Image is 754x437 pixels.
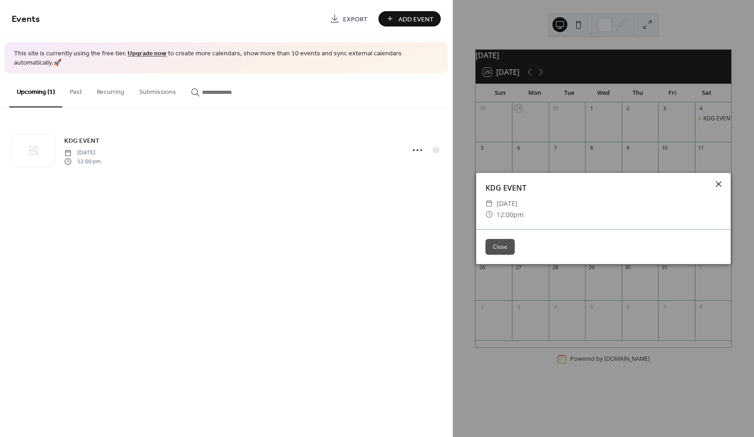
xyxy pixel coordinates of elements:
span: 12:00 pm [64,157,101,166]
span: KDG EVENT [64,136,100,146]
span: Export [343,14,368,24]
button: Add Event [378,11,441,26]
button: Submissions [132,73,183,106]
button: Recurring [89,73,132,106]
a: KDG EVENT [64,135,100,146]
div: KDG EVENT [476,182,731,193]
button: Upcoming (1) [9,73,62,107]
span: [DATE] [497,198,518,209]
div: ​ [485,209,493,220]
span: Add Event [398,14,434,24]
span: This site is currently using the free tier. to create more calendars, show more than 10 events an... [14,49,438,67]
button: Past [62,73,89,106]
span: Events [12,10,40,28]
span: 12:00pm [497,209,524,220]
a: Export [323,11,375,26]
div: ​ [485,198,493,209]
span: [DATE] [64,149,101,157]
button: Close [485,239,515,255]
a: Upgrade now [128,47,167,60]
